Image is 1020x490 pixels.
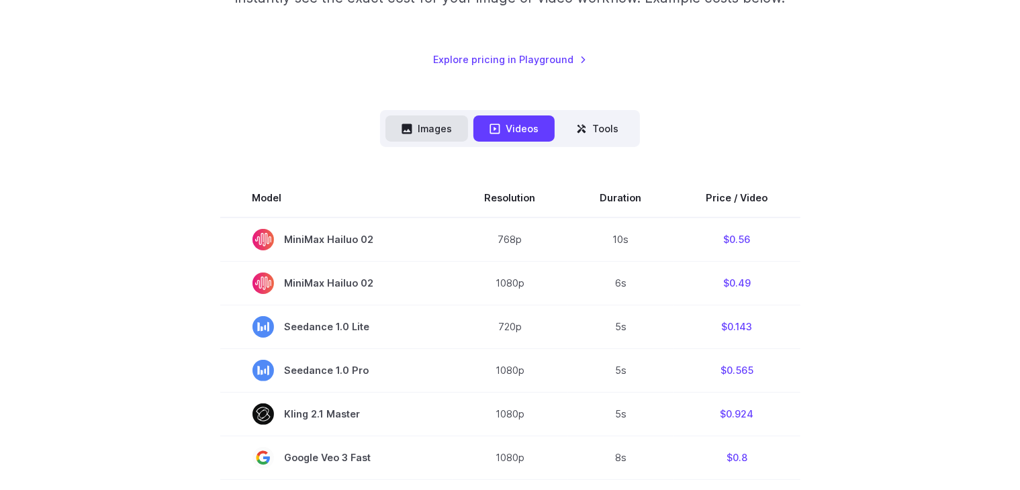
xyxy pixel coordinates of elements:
[674,217,800,262] td: $0.56
[473,115,555,142] button: Videos
[674,348,800,392] td: $0.565
[385,115,468,142] button: Images
[568,348,674,392] td: 5s
[674,305,800,348] td: $0.143
[568,261,674,305] td: 6s
[453,392,568,436] td: 1080p
[453,179,568,217] th: Resolution
[674,392,800,436] td: $0.924
[453,305,568,348] td: 720p
[568,392,674,436] td: 5s
[252,360,420,381] span: Seedance 1.0 Pro
[568,217,674,262] td: 10s
[433,52,587,67] a: Explore pricing in Playground
[560,115,635,142] button: Tools
[252,447,420,469] span: Google Veo 3 Fast
[568,305,674,348] td: 5s
[453,261,568,305] td: 1080p
[674,179,800,217] th: Price / Video
[252,273,420,294] span: MiniMax Hailuo 02
[453,217,568,262] td: 768p
[674,436,800,479] td: $0.8
[568,179,674,217] th: Duration
[252,316,420,338] span: Seedance 1.0 Lite
[674,261,800,305] td: $0.49
[252,229,420,250] span: MiniMax Hailuo 02
[453,436,568,479] td: 1080p
[568,436,674,479] td: 8s
[220,179,453,217] th: Model
[252,403,420,425] span: Kling 2.1 Master
[453,348,568,392] td: 1080p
